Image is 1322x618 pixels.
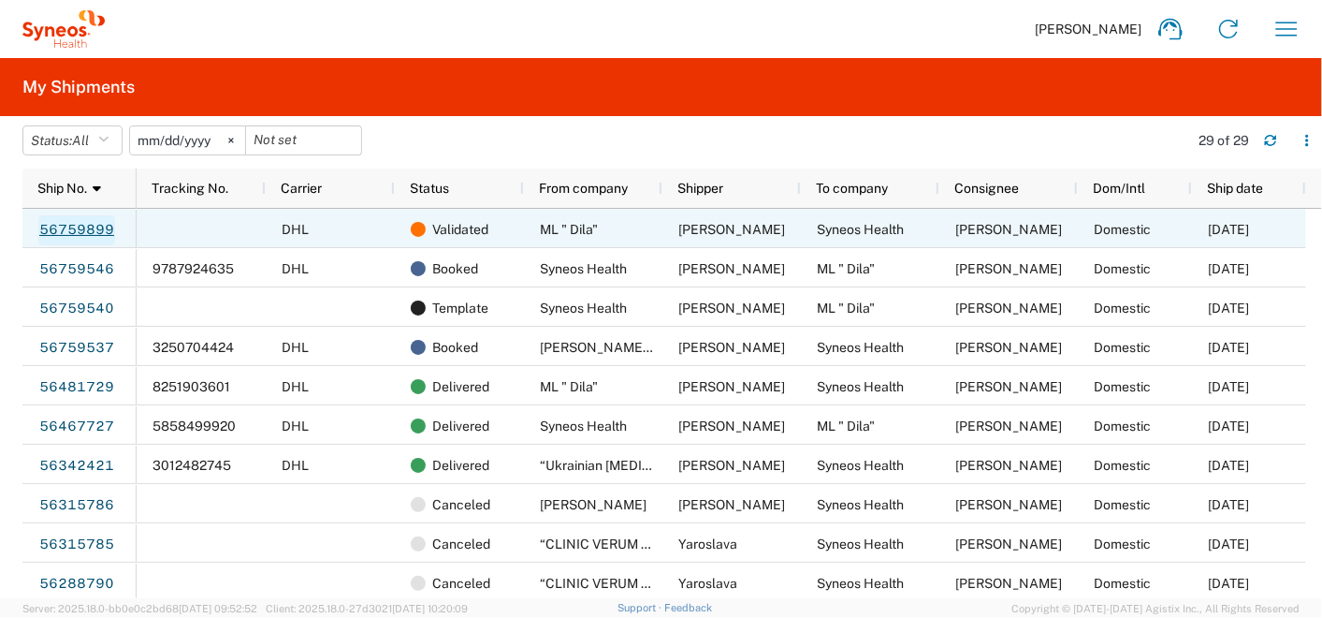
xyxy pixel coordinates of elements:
[955,261,1062,276] span: Lidia Homeniuk
[22,603,257,614] span: Server: 2025.18.0-bb0e0c2bd68
[282,222,309,237] span: DHL
[817,497,904,512] span: Syneos Health
[38,412,115,442] a: 56467727
[816,181,888,196] span: To company
[282,379,309,394] span: DHL
[678,537,737,552] span: Yaroslava
[817,419,875,434] span: ML " Dila"
[540,537,854,552] span: “CLINIC VERUM EXPERT”, Limited Liability Company
[955,458,1062,473] span: Olga Kuptsova
[955,222,1062,237] span: Olga Kuptsova
[817,340,904,355] span: Syneos Health
[678,419,785,434] span: Olga Kuptsova
[130,126,245,154] input: Not set
[282,261,309,276] span: DHL
[954,181,1019,196] span: Consignee
[152,181,228,196] span: Tracking No.
[540,497,646,512] span: Lysenko Serhii
[678,340,785,355] span: Daryna Kovpashko
[153,458,231,473] span: 3012482745
[1208,537,1249,552] span: 07/30/2025
[1094,301,1151,316] span: Domestic
[678,261,785,276] span: Olga Kuptsova
[432,249,478,288] span: Booked
[955,379,1062,394] span: Olga Kuptsova
[432,564,490,603] span: Canceled
[432,367,489,406] span: Delivered
[678,458,785,473] span: Oksana Neshkreba
[432,485,490,524] span: Canceled
[1207,181,1263,196] span: Ship date
[955,340,1062,355] span: Olga Kuptsova
[432,406,489,446] span: Delivered
[817,458,904,473] span: Syneos Health
[37,181,87,196] span: Ship No.
[22,76,135,98] h2: My Shipments
[38,215,115,245] a: 56759899
[1094,222,1151,237] span: Domestic
[539,181,628,196] span: From company
[38,255,115,285] a: 56759546
[282,419,309,434] span: DHL
[540,419,627,434] span: Syneos Health
[955,497,1062,512] span: Olga Kuptsova
[1094,261,1151,276] span: Domestic
[664,602,712,613] a: Feedback
[955,419,1062,434] span: Lidia Homeniuk
[246,126,361,154] input: Not set
[392,603,468,614] span: [DATE] 10:20:09
[540,340,859,355] span: Daryna Kovpashko, Cancer Institute, Clinic 1
[1208,261,1249,276] span: 09/10/2025
[72,133,89,148] span: All
[432,328,478,367] span: Booked
[540,379,598,394] span: ML " Dila"
[153,419,236,434] span: 5858499920
[1094,576,1151,591] span: Domestic
[1094,419,1151,434] span: Domestic
[1199,132,1249,149] div: 29 of 29
[678,576,737,591] span: Yaroslava
[1011,600,1300,617] span: Copyright © [DATE]-[DATE] Agistix Inc., All Rights Reserved
[1208,497,1249,512] span: 07/31/2025
[678,497,785,512] span: Lysenko Serhii
[1094,537,1151,552] span: Domestic
[817,379,904,394] span: Syneos Health
[432,524,490,564] span: Canceled
[1208,458,1249,473] span: 08/01/2025
[282,458,309,473] span: DHL
[266,603,468,614] span: Client: 2025.18.0-27d3021
[817,222,904,237] span: Syneos Health
[678,222,785,237] span: Lidia Homeniuk
[1094,379,1151,394] span: Domestic
[1094,340,1151,355] span: Domestic
[281,181,322,196] span: Carrier
[432,288,488,328] span: Template
[1208,419,1249,434] span: 08/13/2025
[38,373,115,403] a: 56481729
[955,576,1062,591] span: Olga Kuptsova
[38,530,115,560] a: 56315785
[540,301,627,316] span: Syneos Health
[38,451,115,481] a: 56342421
[817,537,904,552] span: Syneos Health
[1094,458,1151,473] span: Domestic
[1208,379,1249,394] span: 08/20/2025
[617,602,664,613] a: Support
[38,491,115,521] a: 56315786
[432,210,488,249] span: Validated
[678,301,785,316] span: Olga Kuptsova
[540,458,786,473] span: “Ukrainian tomotherapy centre” LLC
[153,379,230,394] span: 8251903601
[678,379,785,394] span: Lidia Homeniuk
[1208,301,1249,316] span: 09/10/2025
[955,537,1062,552] span: Olga Kuptsova
[1208,576,1249,591] span: 07/29/2025
[282,340,309,355] span: DHL
[1094,497,1151,512] span: Domestic
[1208,222,1249,237] span: 09/10/2025
[817,261,875,276] span: ML " Dila"
[38,333,115,363] a: 56759537
[677,181,723,196] span: Shipper
[817,301,875,316] span: ML " Dila"
[179,603,257,614] span: [DATE] 09:52:52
